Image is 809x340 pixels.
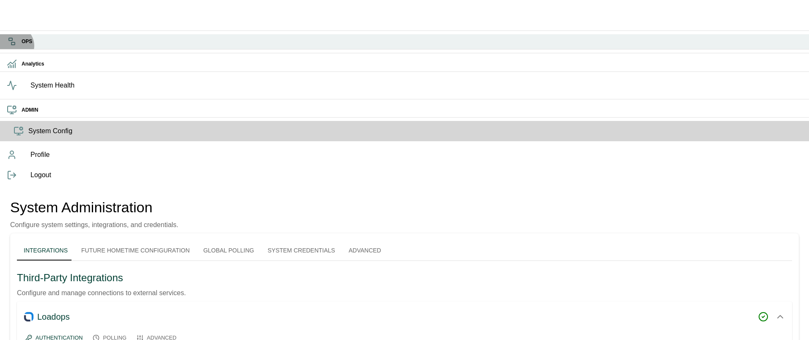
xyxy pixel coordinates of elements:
[28,126,802,136] span: System Config
[17,288,792,298] p: Configure and manage connections to external services.
[30,80,802,90] span: System Health
[17,302,792,332] button: loadops iconLoadops
[22,106,802,114] h6: ADMIN
[342,240,388,260] button: Advanced
[74,240,196,260] button: Future Hometime Configuration
[17,240,74,260] button: Integrations
[22,38,802,46] h6: OPS
[196,240,261,260] button: Global Polling
[24,312,34,322] img: loadops icon
[22,60,802,68] h6: Analytics
[17,240,792,260] div: system administration tabs
[261,240,341,260] button: System Credentials
[10,199,179,217] h4: System Administration
[10,220,179,230] p: Configure system settings, integrations, and credentials.
[37,310,758,324] div: Loadops
[30,170,802,180] span: Logout
[17,271,792,285] h5: Third-Party Integrations
[30,150,802,160] span: Profile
